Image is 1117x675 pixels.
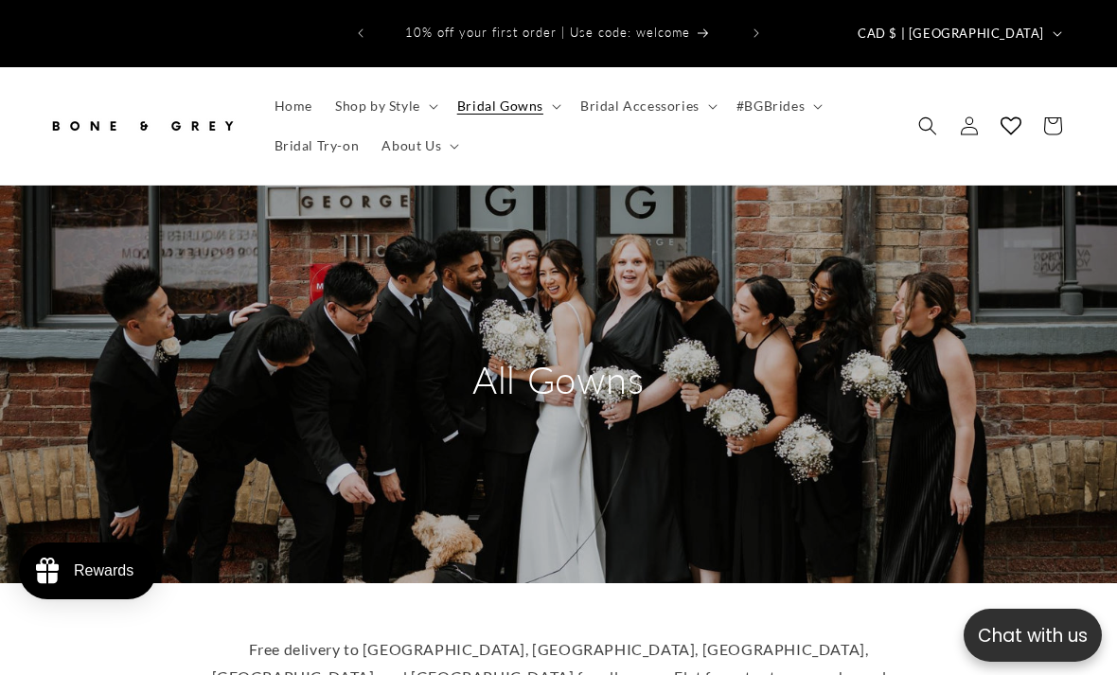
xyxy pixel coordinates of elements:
summary: Bridal Accessories [569,86,725,126]
p: Chat with us [964,622,1102,649]
a: Bone and Grey Bridal [41,98,244,153]
span: Shop by Style [335,98,420,115]
span: About Us [381,137,441,154]
span: #BGBrides [736,98,805,115]
summary: Shop by Style [324,86,446,126]
button: CAD $ | [GEOGRAPHIC_DATA] [846,15,1070,51]
h2: All Gowns [379,355,738,404]
a: Bridal Try-on [263,126,371,166]
a: Home [263,86,324,126]
span: CAD $ | [GEOGRAPHIC_DATA] [858,25,1044,44]
summary: Bridal Gowns [446,86,569,126]
img: Bone and Grey Bridal [47,105,237,147]
span: Home [275,98,312,115]
span: 10% off your first order | Use code: welcome [405,25,690,40]
button: Next announcement [736,15,777,51]
span: Bridal Gowns [457,98,543,115]
button: Open chatbox [964,609,1102,662]
summary: #BGBrides [725,86,830,126]
summary: About Us [370,126,467,166]
span: Bridal Accessories [580,98,700,115]
div: Rewards [74,562,133,579]
button: Previous announcement [340,15,381,51]
summary: Search [907,105,949,147]
span: Bridal Try-on [275,137,360,154]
